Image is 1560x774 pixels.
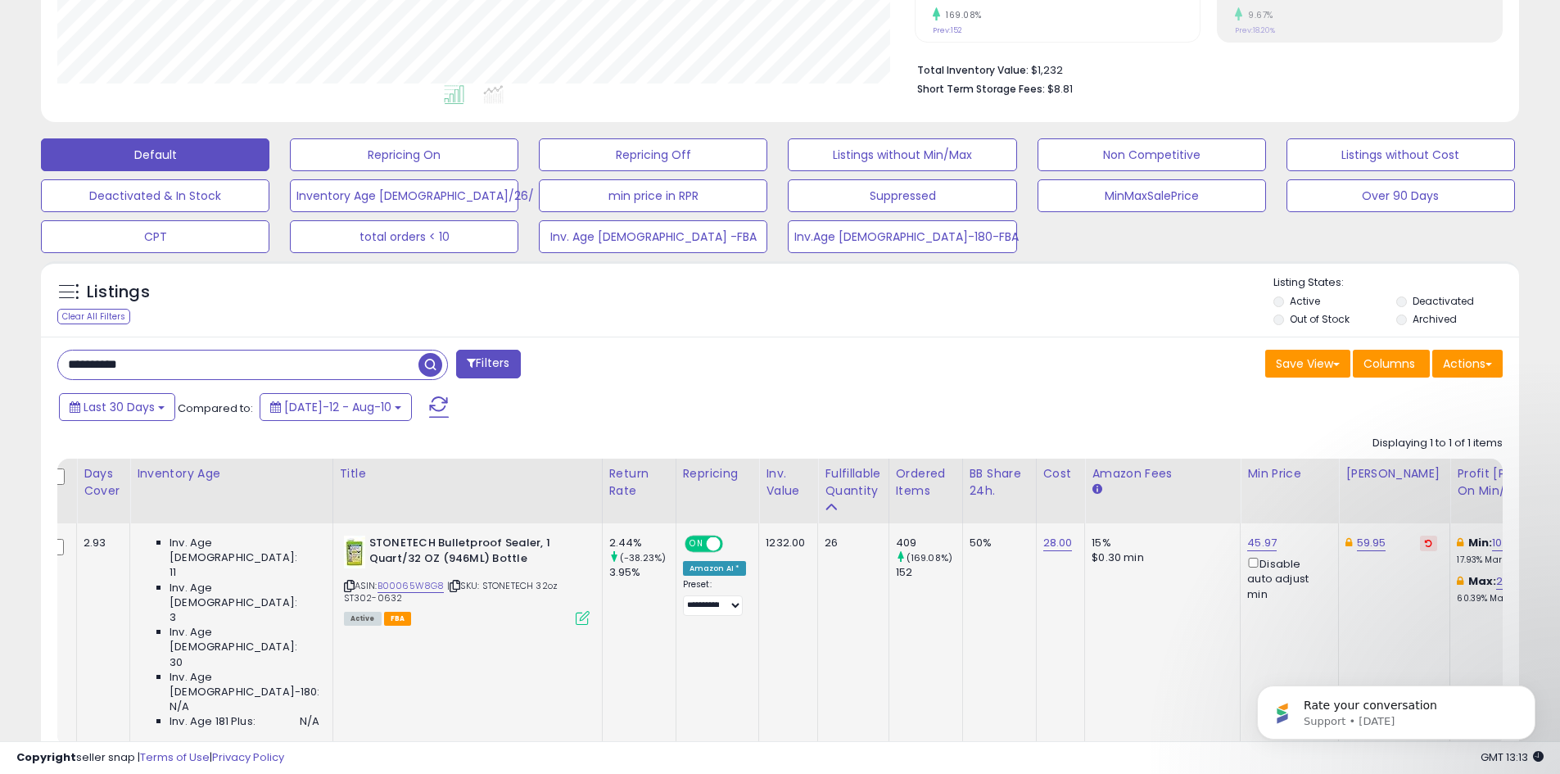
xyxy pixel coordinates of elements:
button: Deactivated & In Stock [41,179,269,212]
b: Total Inventory Value: [917,63,1029,77]
a: Terms of Use [140,749,210,765]
small: (169.08%) [907,551,952,564]
div: Repricing [683,465,753,482]
span: All listings currently available for purchase on Amazon [344,612,382,626]
label: Active [1290,294,1320,308]
div: ASIN: [344,536,590,623]
button: MinMaxSalePrice [1038,179,1266,212]
img: 417w0cxIc1L._SL40_.jpg [344,536,365,568]
button: Inv.Age [DEMOGRAPHIC_DATA]-180-FBA [788,220,1016,253]
a: 28.21 [1496,573,1522,590]
strong: Copyright [16,749,76,765]
b: Max: [1468,573,1497,589]
span: 11 [170,565,176,580]
div: Inv. value [766,465,811,500]
div: 2.44% [609,536,676,550]
div: Min Price [1247,465,1332,482]
div: 2.93 [84,536,117,550]
b: Min: [1468,535,1493,550]
a: 59.95 [1357,535,1386,551]
div: Cost [1043,465,1078,482]
div: Fulfillable Quantity [825,465,881,500]
button: Filters [456,350,520,378]
span: 30 [170,655,183,670]
label: Archived [1413,312,1457,326]
a: Privacy Policy [212,749,284,765]
label: Deactivated [1413,294,1474,308]
span: Columns [1363,355,1415,372]
a: 28.00 [1043,535,1073,551]
div: 50% [970,536,1024,550]
h5: Listings [87,281,150,304]
button: Over 90 Days [1286,179,1515,212]
div: 409 [896,536,962,550]
a: 10.92 [1492,535,1518,551]
span: Inv. Age [DEMOGRAPHIC_DATA]: [170,581,319,610]
button: Repricing Off [539,138,767,171]
button: Suppressed [788,179,1016,212]
span: N/A [300,714,319,729]
div: Disable auto adjust min [1247,554,1326,602]
div: Preset: [683,579,747,616]
span: Inv. Age 181 Plus: [170,714,255,729]
div: Ordered Items [896,465,956,500]
button: Listings without Cost [1286,138,1515,171]
button: Inventory Age [DEMOGRAPHIC_DATA]/26/ [290,179,518,212]
div: 15% [1092,536,1228,550]
div: Clear All Filters [57,309,130,324]
span: Inv. Age [DEMOGRAPHIC_DATA]: [170,625,319,654]
div: BB Share 24h. [970,465,1029,500]
button: [DATE]-12 - Aug-10 [260,393,412,421]
small: Prev: 152 [933,25,962,35]
div: Amazon AI * [683,561,747,576]
a: 45.97 [1247,535,1277,551]
button: Repricing On [290,138,518,171]
span: ON [686,537,707,551]
div: 152 [896,565,962,580]
small: 169.08% [940,9,982,21]
small: Prev: 18.20% [1235,25,1275,35]
div: 26 [825,536,875,550]
small: 9.67% [1242,9,1273,21]
p: Listing States: [1273,275,1519,291]
button: Listings without Min/Max [788,138,1016,171]
div: seller snap | | [16,750,284,766]
button: CPT [41,220,269,253]
span: N/A [170,699,189,714]
div: Title [340,465,595,482]
li: $1,232 [917,59,1490,79]
div: Days Cover [84,465,123,500]
small: Amazon Fees. [1092,482,1101,497]
span: Inv. Age [DEMOGRAPHIC_DATA]-180: [170,670,319,699]
div: Displaying 1 to 1 of 1 items [1372,436,1503,451]
span: Last 30 Days [84,399,155,415]
span: Inv. Age [DEMOGRAPHIC_DATA]: [170,536,319,565]
button: Inv. Age [DEMOGRAPHIC_DATA] -FBA [539,220,767,253]
span: FBA [384,612,412,626]
b: STONETECH Bulletproof Sealer, 1 Quart/32 OZ (946ML) Bottle [369,536,568,570]
div: Inventory Age [137,465,325,482]
b: Short Term Storage Fees: [917,82,1045,96]
span: Compared to: [178,401,253,416]
iframe: Intercom notifications message [1232,651,1560,766]
div: 3.95% [609,565,676,580]
button: Default [41,138,269,171]
span: $8.81 [1047,81,1073,97]
label: Out of Stock [1290,312,1350,326]
span: [DATE]-12 - Aug-10 [284,399,391,415]
button: Last 30 Days [59,393,175,421]
div: Amazon Fees [1092,465,1233,482]
button: min price in RPR [539,179,767,212]
a: B00065W8G8 [378,579,445,593]
button: Actions [1432,350,1503,378]
span: 3 [170,610,176,625]
div: [PERSON_NAME] [1345,465,1443,482]
small: (-38.23%) [620,551,666,564]
span: | SKU: STONETECH 32oz ST302-0632 [344,579,558,604]
button: total orders < 10 [290,220,518,253]
button: Non Competitive [1038,138,1266,171]
div: 1232.00 [766,536,805,550]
